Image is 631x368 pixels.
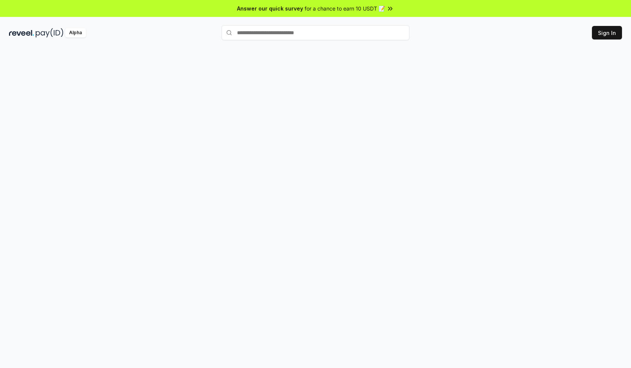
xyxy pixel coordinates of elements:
[9,28,34,38] img: reveel_dark
[36,28,63,38] img: pay_id
[592,26,622,39] button: Sign In
[305,5,385,12] span: for a chance to earn 10 USDT 📝
[65,28,86,38] div: Alpha
[237,5,303,12] span: Answer our quick survey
